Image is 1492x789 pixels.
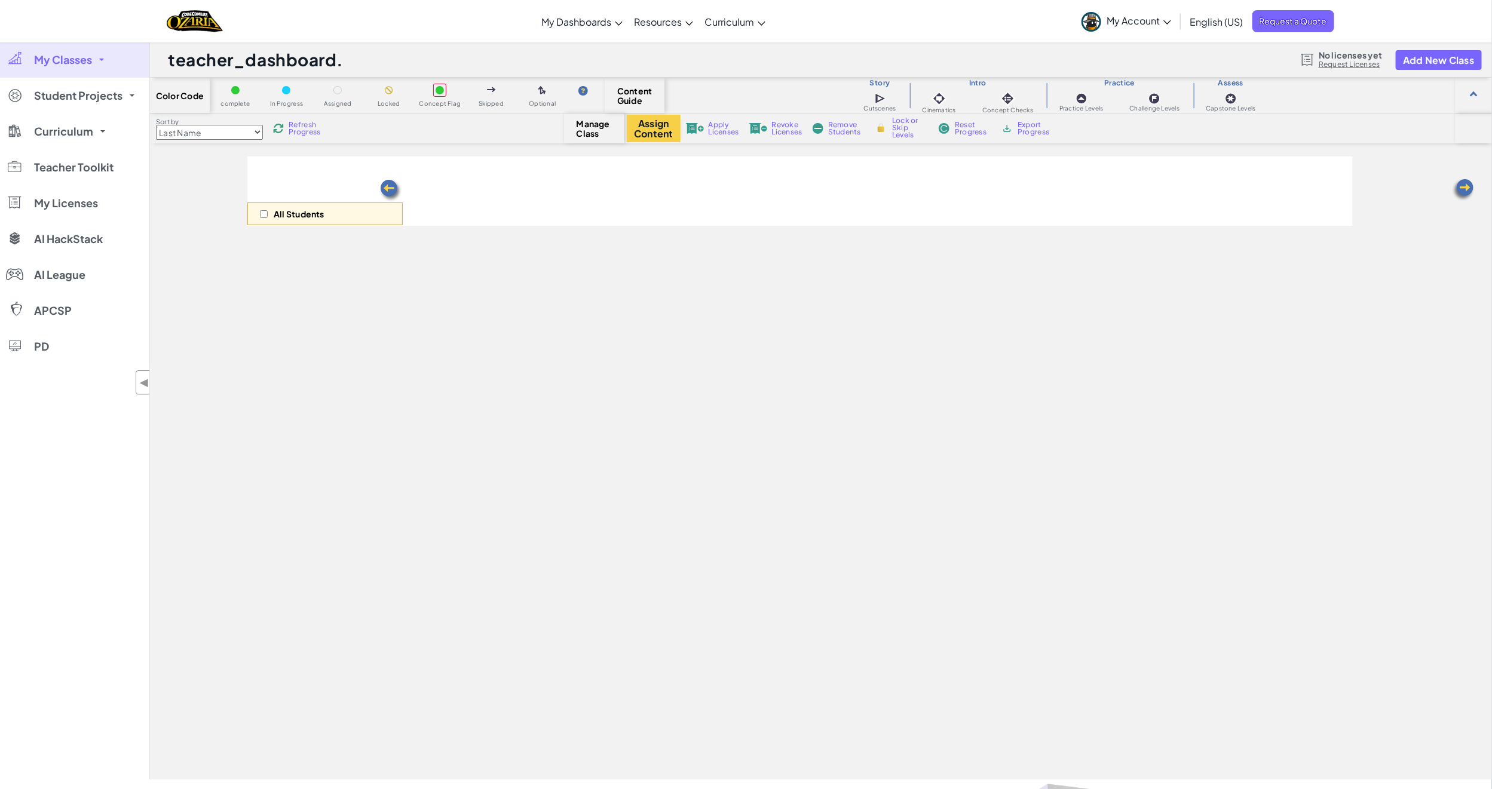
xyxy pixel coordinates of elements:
span: Resources [635,16,682,28]
span: Challenge Levels [1130,105,1180,112]
button: Assign Content [627,115,681,142]
span: My Licenses [34,198,98,208]
img: IconOptionalLevel.svg [538,86,546,96]
button: Add New Class [1396,50,1482,70]
a: Request a Quote [1252,10,1334,32]
img: IconCutscene.svg [875,92,887,105]
span: My Dashboards [542,16,612,28]
label: Sort by [156,117,263,127]
span: English (US) [1190,16,1243,28]
span: My Classes [34,54,92,65]
span: Student Projects [34,90,122,101]
span: Color Code [156,91,204,100]
img: IconLicenseApply.svg [686,123,704,134]
img: avatar [1082,12,1101,32]
a: Request Licenses [1319,60,1382,69]
p: All Students [274,209,324,219]
span: Revoke Licenses [772,121,802,136]
span: Teacher Toolkit [34,162,114,173]
img: IconChallengeLevel.svg [1148,93,1160,105]
img: IconReload.svg [273,123,284,134]
span: Cutscenes [864,105,896,112]
span: ◀ [139,374,149,391]
img: IconHint.svg [578,86,588,96]
span: Optional [529,100,556,107]
span: My Account [1107,14,1171,27]
a: My Dashboards [536,5,629,38]
span: Export Progress [1018,121,1054,136]
img: Arrow_Left.png [1451,178,1475,202]
img: IconCapstoneLevel.svg [1225,93,1237,105]
span: Remove Students [828,121,864,136]
span: Apply Licenses [709,121,739,136]
img: IconCinematic.svg [931,90,948,107]
span: Reset Progress [955,121,991,136]
img: IconArchive.svg [1001,123,1013,134]
h3: Intro [909,78,1046,88]
img: IconRemoveStudents.svg [813,123,823,134]
span: Concept Checks [982,107,1033,113]
span: AI League [34,269,85,280]
img: IconPracticeLevel.svg [1076,93,1087,105]
span: Skipped [479,100,504,107]
span: Manage Class [577,119,612,138]
span: Concept Flag [419,100,461,107]
a: Resources [629,5,699,38]
a: My Account [1076,2,1177,40]
h1: teacher_dashboard. [168,48,344,71]
span: Cinematics [923,107,956,113]
span: Curriculum [705,16,755,28]
img: IconLock.svg [875,122,887,133]
img: IconSkippedLevel.svg [487,87,496,92]
img: IconInteractive.svg [1000,90,1016,107]
span: AI HackStack [34,234,103,244]
span: Lock or Skip Levels [892,117,927,139]
span: Assigned [324,100,352,107]
span: Locked [378,100,400,107]
img: IconLicenseRevoke.svg [749,123,767,134]
span: In Progress [270,100,304,107]
img: Home [167,9,222,33]
h3: Practice [1046,78,1193,88]
span: complete [220,100,250,107]
a: Ozaria by CodeCombat logo [167,9,222,33]
img: IconReset.svg [938,123,950,134]
span: Capstone Levels [1206,105,1255,112]
a: Curriculum [699,5,771,38]
span: Refresh Progress [289,121,326,136]
span: Content Guide [617,86,652,105]
span: Practice Levels [1059,105,1103,112]
img: Arrow_Left.png [379,179,403,202]
span: Curriculum [34,126,93,137]
h3: Assess [1193,78,1269,88]
a: English (US) [1184,5,1249,38]
span: No licenses yet [1319,50,1382,60]
h3: Story [851,78,909,88]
